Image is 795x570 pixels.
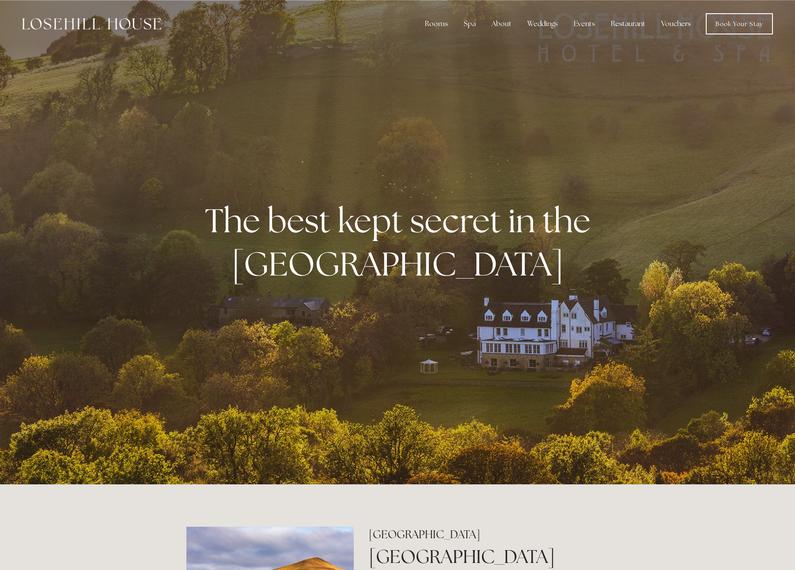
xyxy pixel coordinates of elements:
strong: The best kept secret in the [GEOGRAPHIC_DATA] [205,199,598,285]
div: Events [567,15,602,33]
div: About [485,15,519,33]
div: Spa [457,15,483,33]
div: Weddings [520,15,565,33]
a: Book Your Stay [706,13,773,34]
div: Restaurant [604,15,652,33]
a: Vouchers [654,15,698,33]
h1: [GEOGRAPHIC_DATA] [369,544,609,570]
img: Losehill House [22,18,161,30]
h2: [GEOGRAPHIC_DATA] [369,527,609,542]
div: Rooms [418,15,455,33]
